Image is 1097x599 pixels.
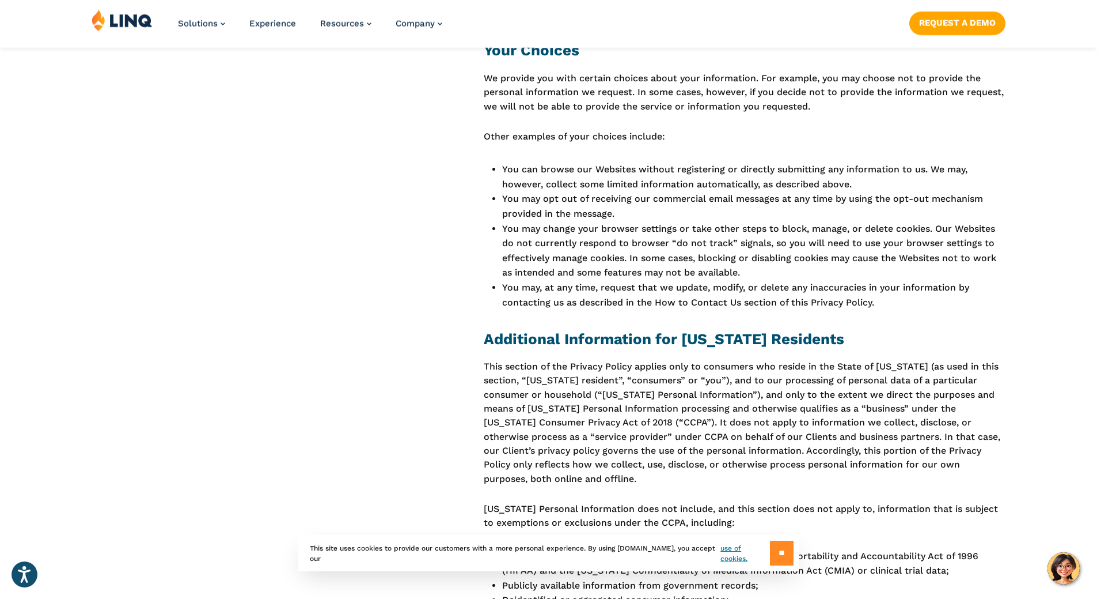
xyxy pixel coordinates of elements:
[502,191,1005,221] li: You may opt out of receiving our commercial email messages at any time by using the opt-out mecha...
[92,9,153,31] img: LINQ | K‑12 Software
[484,502,1005,530] p: [US_STATE] Personal Information does not include, and this section does not apply to, information...
[909,12,1005,35] a: Request a Demo
[720,543,769,564] a: use of cookies.
[178,18,218,29] span: Solutions
[484,360,1005,486] p: This section of the Privacy Policy applies only to consumers who reside in the State of [US_STATE...
[320,18,371,29] a: Resources
[502,221,1005,280] li: You may change your browser settings or take other steps to block, manage, or delete cookies. Our...
[249,18,296,29] a: Experience
[502,280,1005,310] li: You may, at any time, request that we update, modify, or delete any inaccuracies in your informat...
[484,130,1005,144] p: Other examples of your choices include:
[298,535,799,571] div: This site uses cookies to provide our customers with a more personal experience. By using [DOMAIN...
[178,9,442,47] nav: Primary Navigation
[484,71,1005,114] p: We provide you with certain choices about your information. For example, you may choose not to pr...
[909,9,1005,35] nav: Button Navigation
[178,18,225,29] a: Solutions
[502,162,1005,191] li: You can browse our Websites without registering or directly submitting any information to us. We ...
[320,18,364,29] span: Resources
[1047,552,1080,585] button: Hello, have a question? Let’s chat.
[396,18,435,29] span: Company
[484,40,1005,61] h2: Your Choices
[396,18,442,29] a: Company
[484,329,1005,350] h2: Additional Information for [US_STATE] Residents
